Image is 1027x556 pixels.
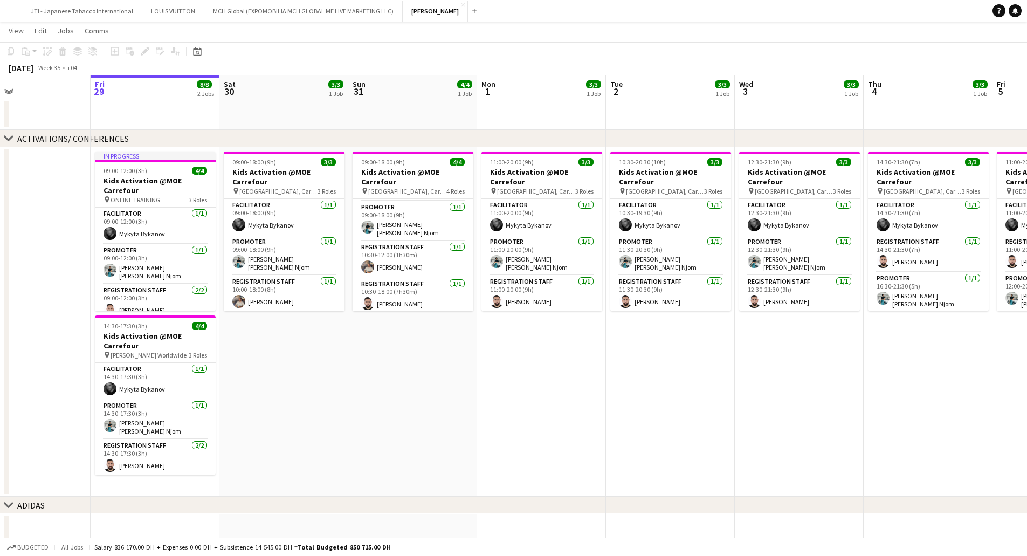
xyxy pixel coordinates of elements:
span: All jobs [59,543,85,551]
span: Week 35 [36,64,63,72]
a: Edit [30,24,51,38]
button: MCH Global (EXPOMOBILIA MCH GLOBAL ME LIVE MARKETING LLC) [204,1,403,22]
span: Edit [35,26,47,36]
a: Comms [80,24,113,38]
button: JTI - Japanese Tabacco International [22,1,142,22]
div: [DATE] [9,63,33,73]
span: Jobs [58,26,74,36]
div: VIP EVENTS [17,84,60,94]
span: Comms [85,26,109,36]
button: Budgeted [5,541,50,553]
div: ADIDAS [17,500,45,511]
button: LOUIS VUITTON [142,1,204,22]
button: [PERSON_NAME] [403,1,468,22]
span: Total Budgeted 850 715.00 DH [298,543,391,551]
div: ACTIVATIONS/ CONFERENCES [17,133,129,144]
a: Jobs [53,24,78,38]
a: View [4,24,28,38]
div: +04 [67,64,77,72]
span: Budgeted [17,544,49,551]
div: Salary 836 170.00 DH + Expenses 0.00 DH + Subsistence 14 545.00 DH = [94,543,391,551]
span: View [9,26,24,36]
